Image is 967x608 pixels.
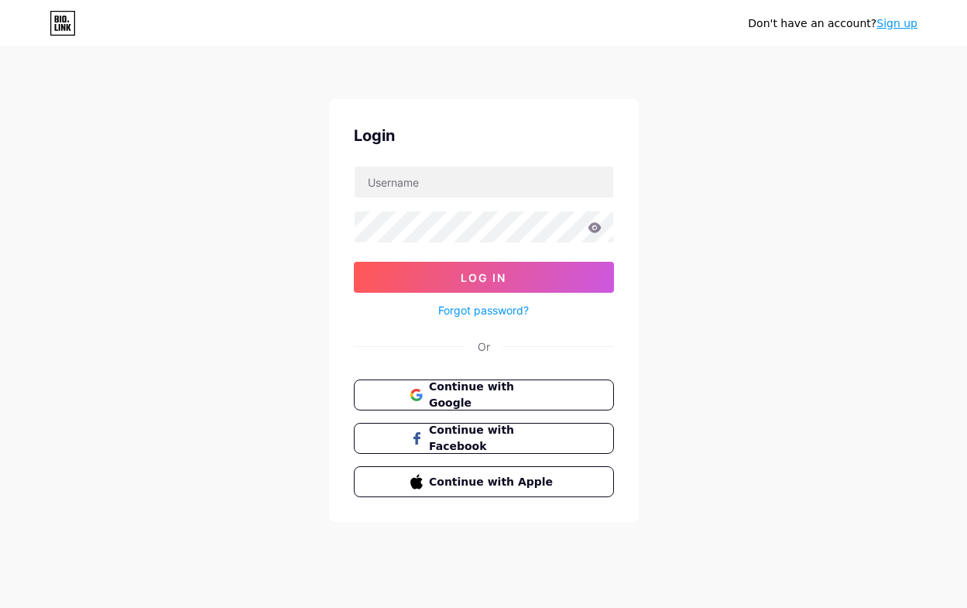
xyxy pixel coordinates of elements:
button: Log In [354,262,614,293]
input: Username [355,167,613,198]
button: Continue with Google [354,380,614,410]
span: Continue with Facebook [429,422,557,455]
span: Continue with Apple [429,474,557,490]
div: Don't have an account? [748,15,917,32]
span: Continue with Google [429,379,557,411]
button: Continue with Apple [354,466,614,497]
a: Sign up [876,17,917,29]
a: Forgot password? [438,302,529,318]
button: Continue with Facebook [354,423,614,454]
div: Login [354,124,614,147]
span: Log In [461,271,506,284]
div: Or [478,338,490,355]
